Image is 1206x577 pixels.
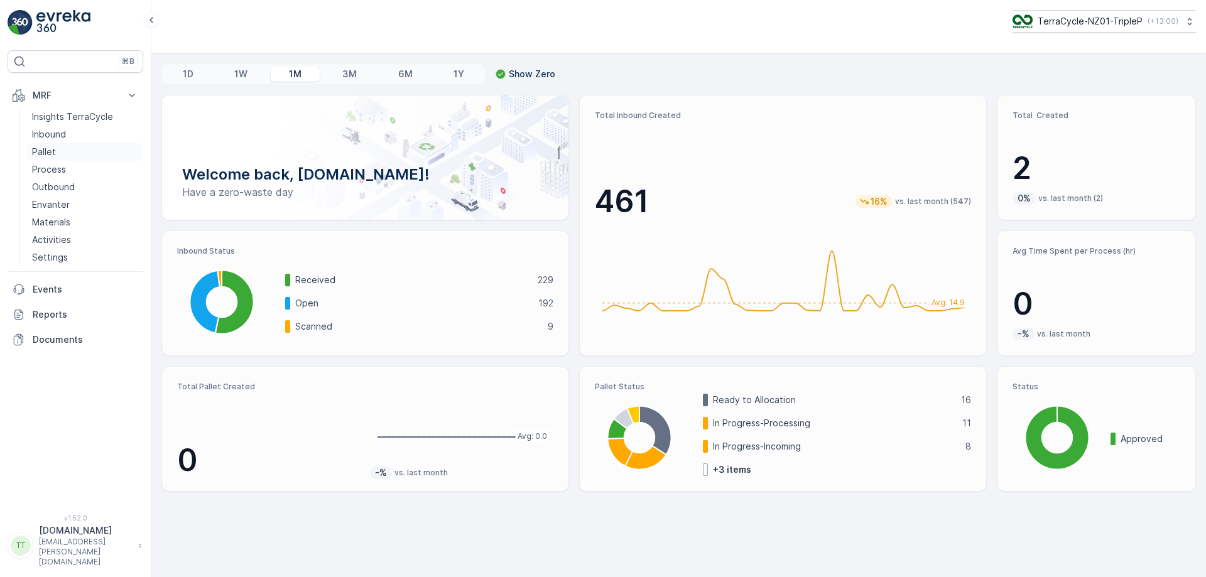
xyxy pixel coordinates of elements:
[295,320,540,333] p: Scanned
[32,128,66,141] p: Inbound
[11,536,31,556] div: TT
[295,274,530,286] p: Received
[1013,10,1196,33] button: TerraCycle-NZ01-TripleP(+13:00)
[32,111,113,123] p: Insights TerraCycle
[595,183,649,220] p: 461
[595,111,971,121] p: Total Inbound Created
[177,441,360,479] p: 0
[548,320,553,333] p: 9
[713,463,751,476] p: + 3 items
[27,108,143,126] a: Insights TerraCycle
[8,10,33,35] img: logo
[36,10,90,35] img: logo_light-DOdMpM7g.png
[33,283,138,296] p: Events
[398,68,413,80] p: 6M
[713,394,953,406] p: Ready to Allocation
[8,514,143,522] span: v 1.52.0
[1013,149,1180,187] p: 2
[1038,15,1143,28] p: TerraCycle-NZ01-TripleP
[8,277,143,302] a: Events
[32,251,68,264] p: Settings
[394,468,448,478] p: vs. last month
[1016,192,1032,205] p: 0%
[27,249,143,266] a: Settings
[39,537,132,567] p: [EMAIL_ADDRESS][PERSON_NAME][DOMAIN_NAME]
[509,68,555,80] p: Show Zero
[182,185,548,200] p: Have a zero-waste day
[713,417,954,429] p: In Progress-Processing
[1016,328,1031,340] p: -%
[39,524,132,537] p: [DOMAIN_NAME]
[8,83,143,108] button: MRF
[965,440,971,453] p: 8
[962,417,971,429] p: 11
[961,394,971,406] p: 16
[374,466,388,479] p: -%
[8,524,143,567] button: TT[DOMAIN_NAME][EMAIL_ADDRESS][PERSON_NAME][DOMAIN_NAME]
[1013,14,1033,28] img: TC_7kpGtVS.png
[27,231,143,249] a: Activities
[295,297,530,310] p: Open
[33,89,118,102] p: MRF
[869,195,889,208] p: 16%
[1013,382,1180,392] p: Status
[1037,329,1090,339] p: vs. last month
[1038,193,1103,203] p: vs. last month (2)
[32,146,56,158] p: Pallet
[234,68,247,80] p: 1W
[27,196,143,213] a: Envanter
[33,308,138,321] p: Reports
[1013,285,1180,323] p: 0
[342,68,357,80] p: 3M
[32,163,66,176] p: Process
[8,302,143,327] a: Reports
[32,234,71,246] p: Activities
[177,246,553,256] p: Inbound Status
[289,68,301,80] p: 1M
[32,181,75,193] p: Outbound
[27,126,143,143] a: Inbound
[27,161,143,178] a: Process
[595,382,971,392] p: Pallet Status
[27,213,143,231] a: Materials
[713,440,957,453] p: In Progress-Incoming
[177,382,360,392] p: Total Pallet Created
[33,333,138,346] p: Documents
[538,297,553,310] p: 192
[122,57,134,67] p: ⌘B
[32,198,70,211] p: Envanter
[8,327,143,352] a: Documents
[1148,16,1178,26] p: ( +13:00 )
[32,216,70,229] p: Materials
[454,68,464,80] p: 1Y
[538,274,553,286] p: 229
[183,68,193,80] p: 1D
[1121,433,1180,445] p: Approved
[1013,246,1180,256] p: Avg Time Spent per Process (hr)
[895,197,971,207] p: vs. last month (547)
[27,143,143,161] a: Pallet
[27,178,143,196] a: Outbound
[182,164,548,185] p: Welcome back, [DOMAIN_NAME]!
[1013,111,1180,121] p: Total Created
